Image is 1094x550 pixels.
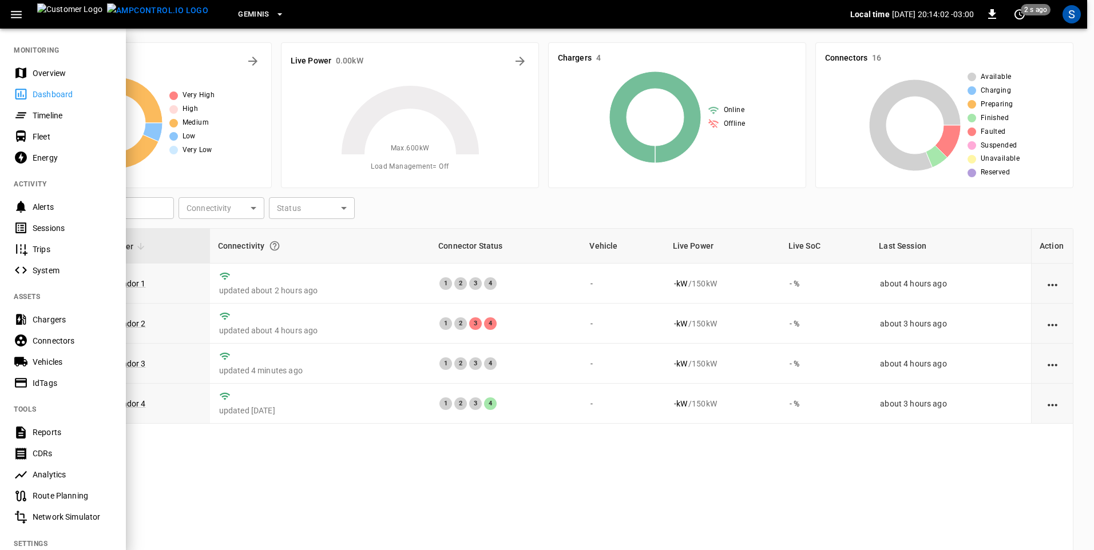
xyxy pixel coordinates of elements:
div: Trips [33,244,112,255]
img: ampcontrol.io logo [107,3,208,18]
div: Sessions [33,222,112,234]
p: [DATE] 20:14:02 -03:00 [892,9,974,20]
span: 2 s ago [1021,4,1051,15]
div: Network Simulator [33,511,112,523]
div: Reports [33,427,112,438]
img: Customer Logo [37,3,102,25]
div: IdTags [33,377,112,389]
div: Fleet [33,131,112,142]
div: Chargers [33,314,112,325]
div: Energy [33,152,112,164]
div: Dashboard [33,89,112,100]
div: CDRs [33,448,112,459]
div: Vehicles [33,356,112,368]
div: profile-icon [1063,5,1081,23]
div: Alerts [33,201,112,213]
div: System [33,265,112,276]
div: Analytics [33,469,112,480]
div: Route Planning [33,490,112,501]
span: Geminis [238,8,269,21]
button: set refresh interval [1010,5,1029,23]
p: Local time [850,9,890,20]
div: Timeline [33,110,112,121]
div: Connectors [33,335,112,346]
div: Overview [33,67,112,79]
